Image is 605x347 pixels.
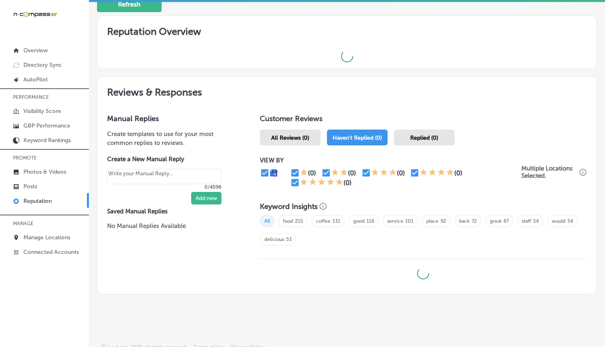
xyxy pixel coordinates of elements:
a: place [426,218,438,224]
p: Visibility Score [23,108,61,115]
p: Multiple Locations Selected. [521,165,578,179]
a: food [283,218,293,224]
p: Manage Locations [23,234,70,241]
p: Create templates to use for your most common replies to reviews. [107,130,234,147]
span: Haven't Replied (0) [333,134,382,141]
a: service [387,218,403,224]
p: Keyword Rankings [23,137,71,144]
h2: Reviews & Responses [97,77,597,104]
h1: Customer Reviews [260,114,587,126]
div: (0) [454,169,462,177]
a: coffee [316,218,331,224]
a: delicious [264,236,284,242]
a: 116 [367,218,374,224]
textarea: Create your Quick Reply [107,169,221,184]
p: No Manual Replies Available [107,221,234,230]
span: Replied (0) [410,134,438,141]
a: 101 [405,218,413,224]
a: staff [522,218,531,224]
img: 660ab0bf-5cc7-4cb8-ba1c-48b5ae0f18e60NCTV_CLogo_TV_Black_-500x88.png [13,11,57,18]
label: Create a New Manual Reply [107,155,221,163]
p: Overview [23,47,48,54]
p: Directory Sync [23,62,62,68]
div: (0) [397,169,405,177]
span: All Reviews (0) [271,134,309,141]
label: Saved Manual Replies [107,208,234,215]
a: 72 [472,218,477,224]
a: 67 [504,218,509,224]
div: (0) [308,169,316,177]
p: GBP Performance [23,122,70,129]
a: great [490,218,502,224]
p: Connected Accounts [23,249,79,255]
a: 131 [333,218,340,224]
h2: Reputation Overview [97,16,597,44]
div: 3 Stars [371,168,397,178]
h3: Manual Replies [107,114,234,123]
span: All [260,215,274,227]
a: 54 [567,218,573,224]
p: AutoPilot [23,76,48,83]
div: 5 Stars [300,178,344,187]
h3: Keyword Insights [260,202,318,211]
p: Photos & Videos [23,168,66,175]
a: 54 [533,218,539,224]
p: Reputation [23,198,52,204]
a: 215 [295,218,303,224]
a: back [459,218,470,224]
p: Posts [23,183,37,190]
a: good [353,218,365,224]
div: 1 Star [300,168,308,178]
p: 0/4096 [107,184,221,190]
div: 4 Stars [419,168,454,178]
a: would [552,218,565,224]
div: (0) [348,169,356,177]
p: VIEW BY [260,157,521,164]
div: (0) [344,179,352,187]
div: 2 Stars [331,168,348,178]
button: Add new [191,192,221,204]
a: 92 [441,218,446,224]
a: 53 [286,236,292,242]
